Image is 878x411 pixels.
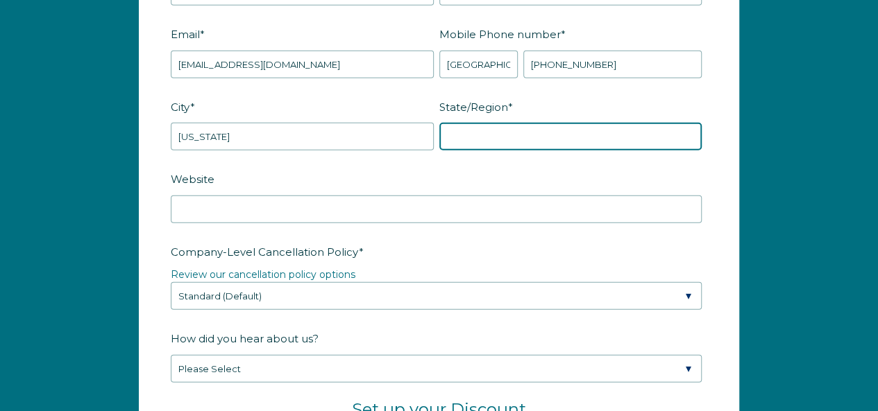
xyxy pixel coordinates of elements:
span: Email [171,24,200,45]
span: Website [171,168,214,190]
span: How did you hear about us? [171,328,319,349]
a: Review our cancellation policy options [171,268,355,281]
span: Company-Level Cancellation Policy [171,241,359,263]
span: Mobile Phone number [439,24,561,45]
span: State/Region [439,96,508,118]
span: City [171,96,190,118]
